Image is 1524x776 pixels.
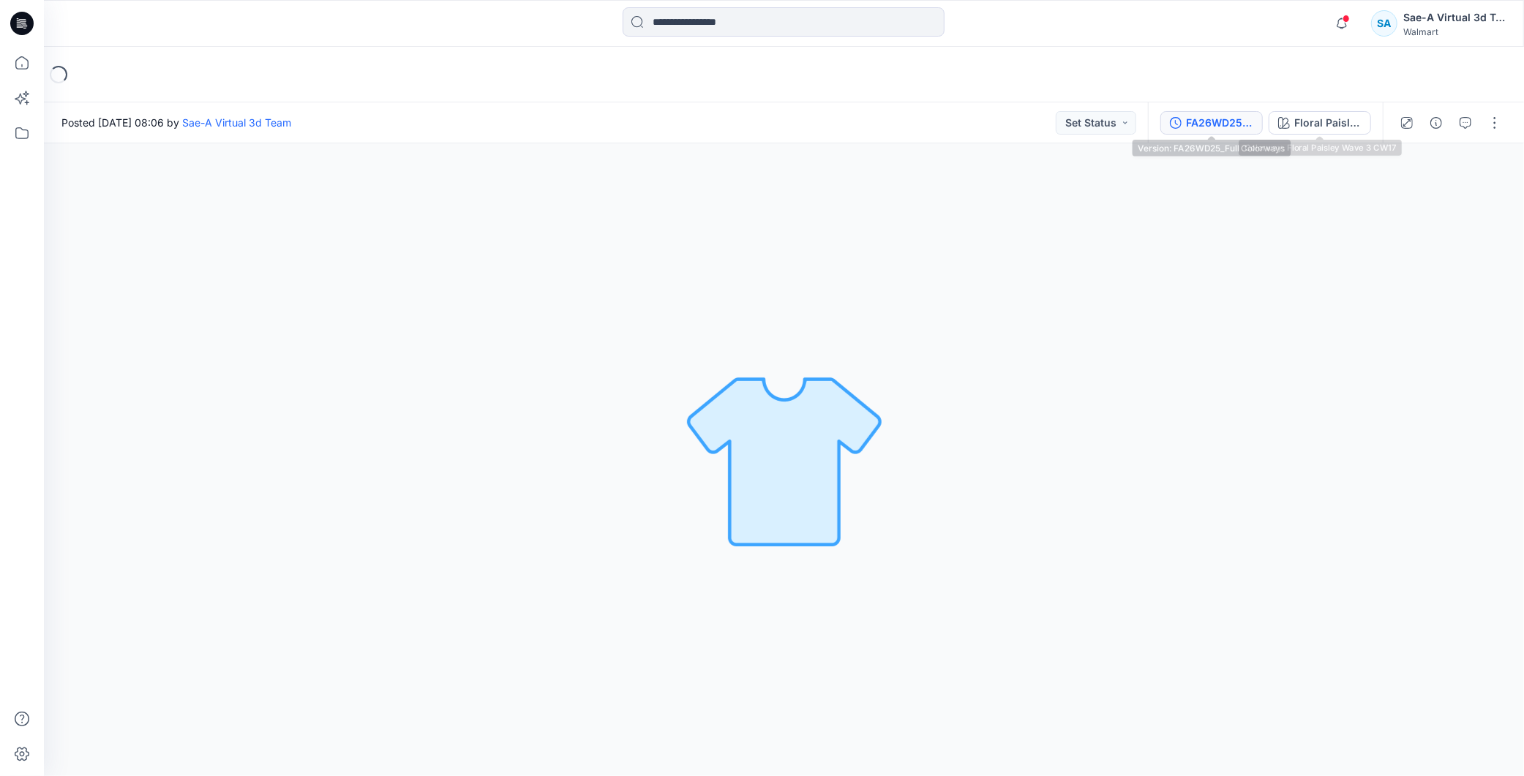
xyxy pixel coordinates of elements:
div: Walmart [1403,26,1506,37]
img: No Outline [682,358,887,562]
button: Details [1424,111,1448,135]
button: FA26WD25_Full Colorways [1160,111,1263,135]
a: Sae-A Virtual 3d Team [182,116,291,129]
span: Posted [DATE] 08:06 by [61,115,291,130]
div: Floral Paisley Wave 3 CW17 [1294,115,1362,131]
div: FA26WD25_Full Colorways [1186,115,1253,131]
div: Sae-A Virtual 3d Team [1403,9,1506,26]
button: Floral Paisley Wave 3 CW17 [1269,111,1371,135]
div: SA [1371,10,1397,37]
